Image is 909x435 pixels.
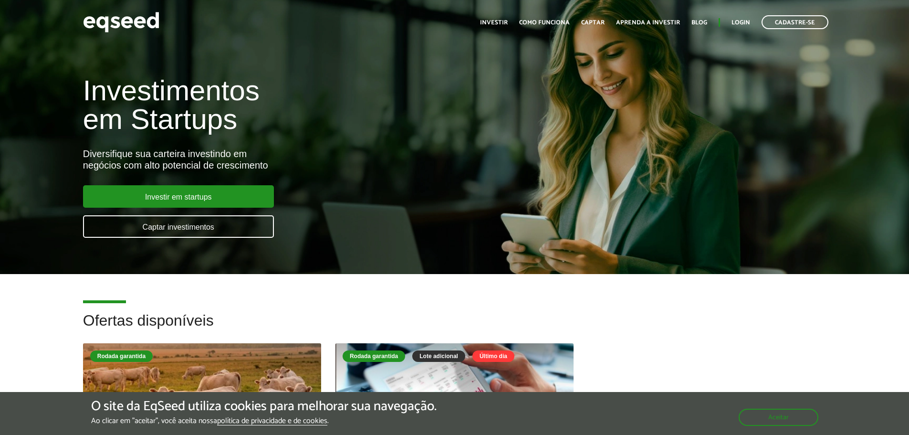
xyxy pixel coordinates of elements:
div: Rodada garantida [343,350,405,362]
a: Cadastre-se [762,15,828,29]
a: política de privacidade e de cookies [217,417,327,425]
div: Rodada garantida [90,350,153,362]
a: Login [731,20,750,26]
img: EqSeed [83,10,159,35]
a: Captar [581,20,605,26]
a: Aprenda a investir [616,20,680,26]
div: Último dia [472,350,514,362]
a: Captar investimentos [83,215,274,238]
div: Diversifique sua carteira investindo em negócios com alto potencial de crescimento [83,148,523,171]
p: Ao clicar em "aceitar", você aceita nossa . [91,416,437,425]
h2: Ofertas disponíveis [83,312,826,343]
a: Blog [691,20,707,26]
div: Lote adicional [412,350,465,362]
h1: Investimentos em Startups [83,76,523,134]
a: Investir em startups [83,185,274,208]
a: Como funciona [519,20,570,26]
h5: O site da EqSeed utiliza cookies para melhorar sua navegação. [91,399,437,414]
a: Investir [480,20,508,26]
button: Aceitar [739,409,818,426]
